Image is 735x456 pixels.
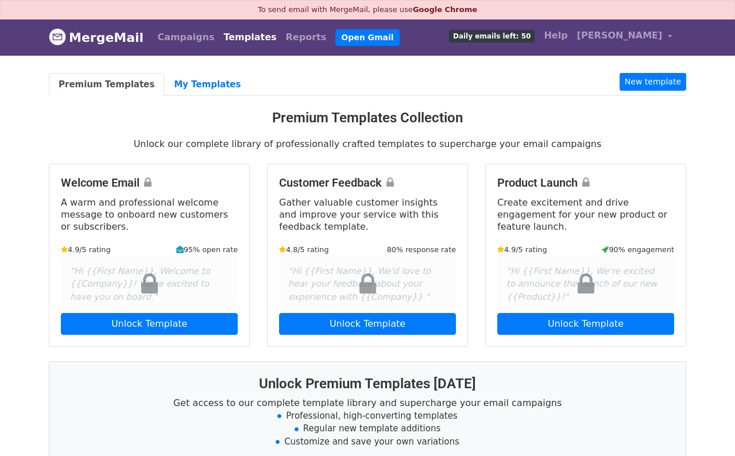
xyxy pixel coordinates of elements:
span: [PERSON_NAME] [577,29,663,42]
a: Google Chrome [413,5,477,14]
a: Unlock Template [279,313,456,335]
p: Create excitement and drive engagement for your new product or feature launch. [497,196,674,233]
a: Reports [281,26,331,49]
small: 95% open rate [176,244,238,255]
h4: Welcome Email [61,176,238,190]
small: 4.9/5 rating [61,244,111,255]
div: "Hi {{First Name}}, Welcome to {{Company}}! We're excited to have you on board." [61,256,238,313]
p: Get access to our complete template library and supercharge your email campaigns [63,397,672,409]
h4: Customer Feedback [279,176,456,190]
p: Unlock our complete library of professionally crafted templates to supercharge your email campaigns [49,138,686,150]
h3: Unlock Premium Templates [DATE] [63,376,672,392]
small: 4.8/5 rating [279,244,329,255]
div: "Hi {{First Name}}, We're excited to announce the launch of our new {{Product}}!" [497,256,674,313]
small: 90% engagement [602,244,674,255]
a: Templates [219,26,281,49]
small: 4.9/5 rating [497,244,547,255]
img: MergeMail logo [49,28,66,45]
p: Gather valuable customer insights and improve your service with this feedback template. [279,196,456,233]
div: "Hi {{First Name}}, We'd love to hear your feedback about your experience with {{Company}}." [279,256,456,313]
a: Campaigns [153,26,219,49]
a: Open Gmail [335,29,399,46]
a: Daily emails left: 50 [444,24,539,47]
li: Customize and save your own variations [63,435,672,449]
a: MergeMail [49,25,144,49]
a: New template [620,73,686,91]
h4: Product Launch [497,176,674,190]
small: 80% response rate [387,244,456,255]
li: Professional, high-converting templates [63,409,672,423]
a: Premium Templates [49,73,164,96]
p: A warm and professional welcome message to onboard new customers or subscribers. [61,196,238,233]
a: Help [539,24,572,47]
a: Unlock Template [497,313,674,335]
h3: Premium Templates Collection [49,110,686,126]
a: [PERSON_NAME] [572,24,677,51]
li: Regular new template additions [63,422,672,435]
a: Unlock Template [61,313,238,335]
span: Daily emails left: 50 [449,30,535,42]
a: My Templates [164,73,250,96]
